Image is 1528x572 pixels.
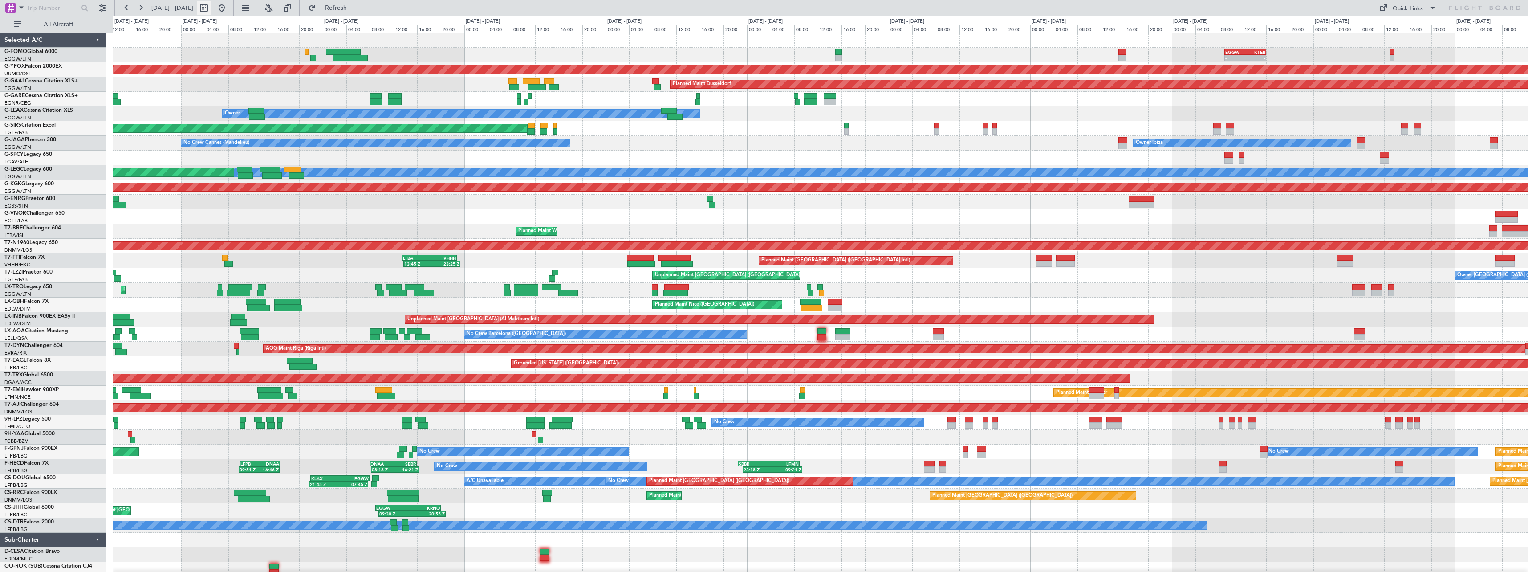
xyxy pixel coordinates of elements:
[183,136,249,150] div: No Crew Cannes (Mandelieu)
[4,431,24,437] span: 9H-YAA
[4,270,53,275] a: T7-LZZIPraetor 600
[649,489,789,503] div: Planned Maint [GEOGRAPHIC_DATA] ([GEOGRAPHIC_DATA])
[4,108,73,113] a: G-LEAXCessna Citation XLS
[4,394,31,400] a: LFMN/NCE
[959,25,983,33] div: 12:00
[514,357,619,370] div: Grounded [US_STATE] ([GEOGRAPHIC_DATA])
[559,25,582,33] div: 16:00
[4,423,30,430] a: LFMD/CEQ
[4,438,28,445] a: FCBB/BZV
[4,123,21,128] span: G-SIRS
[1219,25,1243,33] div: 08:00
[1384,25,1408,33] div: 12:00
[4,85,31,92] a: EGGW/LTN
[673,78,731,91] div: Planned Maint Dusseldorf
[158,25,181,33] div: 20:00
[419,445,440,458] div: No Crew
[4,343,63,348] a: T7-DYNChallenger 604
[412,511,445,516] div: 20:55 Z
[4,519,24,525] span: CS-DTR
[4,167,52,172] a: G-LEGCLegacy 600
[183,18,217,25] div: [DATE] - [DATE]
[1225,55,1245,61] div: -
[748,18,783,25] div: [DATE] - [DATE]
[1266,25,1290,33] div: 16:00
[10,17,97,32] button: All Aircraft
[4,446,57,451] a: F-GPNJFalcon 900EX
[4,232,24,239] a: LTBA/ISL
[23,21,94,28] span: All Aircraft
[1245,55,1265,61] div: -
[4,225,61,231] a: T7-BREChallenger 604
[4,49,27,54] span: G-FOMO
[432,261,459,266] div: 23:25 Z
[4,343,24,348] span: T7-DYN
[723,25,747,33] div: 20:00
[404,261,432,266] div: 13:45 Z
[4,78,78,84] a: G-GAALCessna Citation XLS+
[393,461,416,466] div: SBBR
[629,25,653,33] div: 04:00
[1337,25,1361,33] div: 04:00
[607,18,642,25] div: [DATE] - [DATE]
[1243,25,1266,33] div: 12:00
[252,25,276,33] div: 12:00
[761,254,910,267] div: Planned Maint [GEOGRAPHIC_DATA] ([GEOGRAPHIC_DATA] Intl)
[1455,25,1479,33] div: 00:00
[4,225,23,231] span: T7-BRE
[4,159,28,165] a: LGAV/ATH
[4,549,24,554] span: D-CESA
[340,476,369,481] div: EGGW
[932,489,1073,503] div: Planned Maint [GEOGRAPHIC_DATA] ([GEOGRAPHIC_DATA])
[376,505,408,511] div: EGGW
[1245,49,1265,55] div: KTEB
[912,25,936,33] div: 04:00
[4,188,31,195] a: EGGW/LTN
[4,467,28,474] a: LFPB/LBG
[4,247,32,253] a: DNMM/LOS
[4,519,54,525] a: CS-DTRFalcon 2000
[4,299,49,304] a: LX-GBHFalcon 7X
[4,49,57,54] a: G-FOMOGlobal 6000
[608,474,629,488] div: No Crew
[181,25,205,33] div: 00:00
[865,25,889,33] div: 20:00
[4,299,24,304] span: LX-GBH
[4,314,75,319] a: LX-INBFalcon 900EX EASy II
[983,25,1007,33] div: 16:00
[205,25,228,33] div: 04:00
[4,564,92,569] a: OO-ROK (SUB)Cessna Citation CJ4
[324,18,358,25] div: [DATE] - [DATE]
[1056,386,1107,400] div: Planned Maint Chester
[4,379,32,386] a: DGAA/ACC
[4,255,20,260] span: T7-FFI
[394,25,417,33] div: 12:00
[4,387,22,392] span: T7-EMI
[441,25,464,33] div: 20:00
[317,5,355,11] span: Refresh
[4,93,78,98] a: G-GARECessna Citation XLS+
[134,25,158,33] div: 16:00
[4,306,31,312] a: EDLW/DTM
[4,409,32,415] a: DNMM/LOS
[512,25,535,33] div: 08:00
[1172,25,1195,33] div: 00:00
[1195,25,1219,33] div: 04:00
[1054,25,1077,33] div: 04:00
[4,261,31,268] a: VHHH/HKG
[372,467,395,472] div: 08:16 Z
[4,181,25,187] span: G-KGKG
[4,490,57,495] a: CS-RRCFalcon 900LX
[4,328,68,334] a: LX-AOACitation Mustang
[4,56,31,62] a: EGGW/LTN
[1077,25,1101,33] div: 08:00
[4,505,54,510] a: CS-JHHGlobal 6000
[4,123,56,128] a: G-SIRSCitation Excel
[1290,25,1313,33] div: 20:00
[259,467,279,472] div: 16:46 Z
[1225,49,1245,55] div: EGGW
[771,25,794,33] div: 04:00
[240,461,260,466] div: LFPB
[4,255,45,260] a: T7-FFIFalcon 7X
[304,1,358,15] button: Refresh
